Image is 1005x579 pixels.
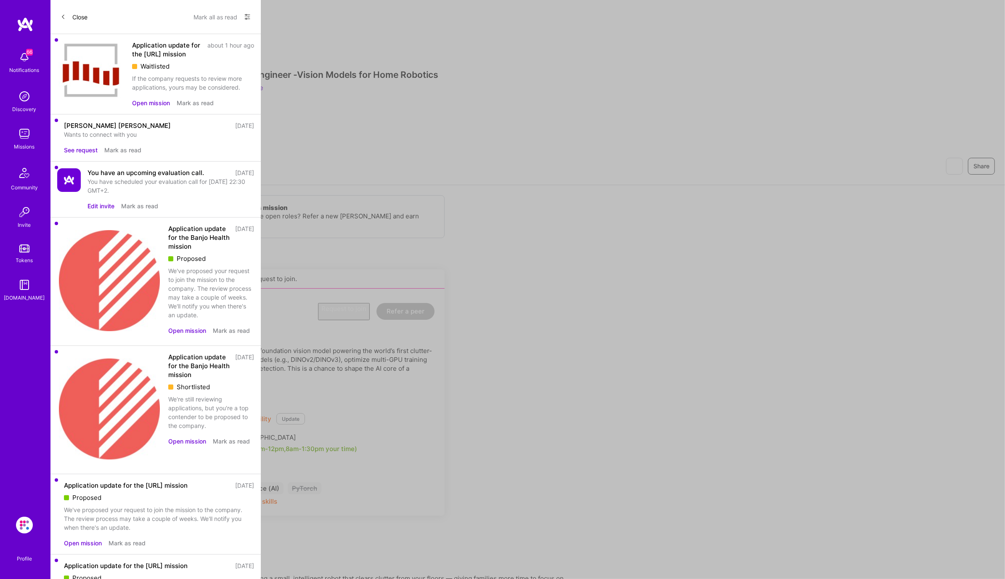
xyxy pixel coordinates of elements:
[207,41,254,58] div: about 1 hour ago
[16,256,33,265] div: Tokens
[213,326,250,335] button: Mark as read
[235,481,254,490] div: [DATE]
[16,88,33,105] img: discovery
[213,437,250,446] button: Mark as read
[132,98,170,107] button: Open mission
[132,74,254,92] div: If the company requests to review more applications, yours may be considered.
[168,353,230,379] div: Application update for the Banjo Health mission
[19,244,29,252] img: tokens
[17,17,34,32] img: logo
[235,561,254,570] div: [DATE]
[177,98,214,107] button: Mark as read
[61,10,88,24] button: Close
[17,554,32,562] div: Profile
[168,254,254,263] div: Proposed
[64,481,188,490] div: Application update for the [URL] mission
[194,10,237,24] button: Mark all as read
[16,204,33,220] img: Invite
[88,202,114,210] button: Edit invite
[11,183,38,192] div: Community
[16,517,33,534] img: Evinced: AI-Agents Accessibility Solution
[4,293,45,302] div: [DOMAIN_NAME]
[235,121,254,130] div: [DATE]
[64,505,254,532] div: We've proposed your request to join the mission to the company. The review process may take a cou...
[64,121,171,130] div: [PERSON_NAME] [PERSON_NAME]
[168,395,254,430] div: We're still reviewing applications, but you're a top contender to be proposed to the company.
[168,224,230,251] div: Application update for the Banjo Health mission
[14,545,35,562] a: Profile
[64,539,102,547] button: Open mission
[14,142,35,151] div: Missions
[57,168,81,192] img: Company Logo
[235,353,254,379] div: [DATE]
[64,130,254,139] div: Wants to connect with you
[235,168,254,177] div: [DATE]
[57,41,125,101] img: Company Logo
[168,437,206,446] button: Open mission
[16,49,33,66] img: bell
[10,66,40,74] div: Notifications
[64,493,254,502] div: Proposed
[109,539,146,547] button: Mark as read
[132,41,202,58] div: Application update for the [URL] mission
[88,177,254,195] div: You have scheduled your evaluation call for [DATE] 22:30 GMT+2.
[168,382,254,391] div: Shortlisted
[88,168,204,177] div: You have an upcoming evaluation call.
[104,146,141,154] button: Mark as read
[14,517,35,534] a: Evinced: AI-Agents Accessibility Solution
[13,105,37,114] div: Discovery
[26,49,33,56] span: 66
[16,276,33,293] img: guide book
[57,224,162,339] img: Company Logo
[16,125,33,142] img: teamwork
[57,353,162,467] img: Company Logo
[121,202,158,210] button: Mark as read
[64,146,98,154] button: See request
[14,163,34,183] img: Community
[64,561,188,570] div: Application update for the [URL] mission
[18,220,31,229] div: Invite
[168,326,206,335] button: Open mission
[168,266,254,319] div: We've proposed your request to join the mission to the company. The review process may take a cou...
[132,62,254,71] div: Waitlisted
[235,224,254,251] div: [DATE]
